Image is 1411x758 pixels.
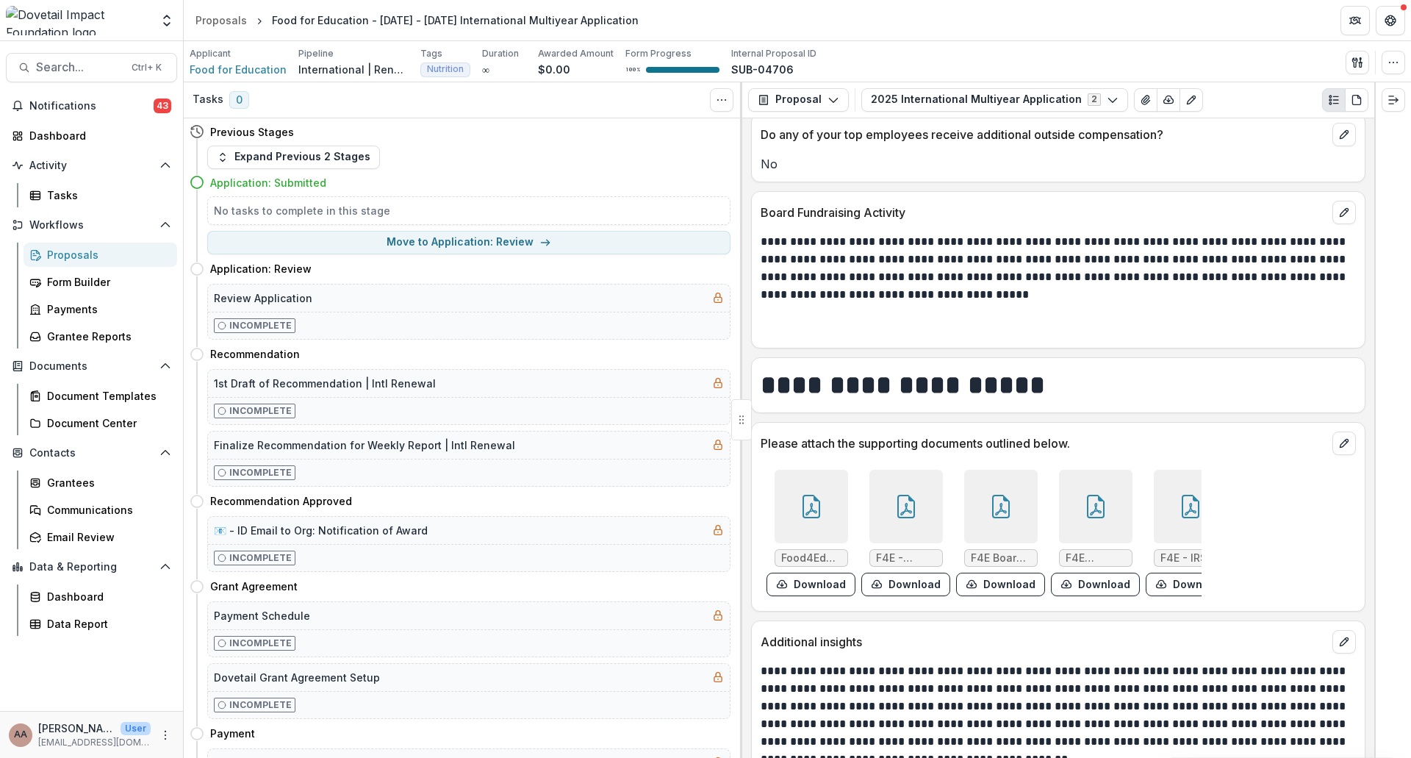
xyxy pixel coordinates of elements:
[29,100,154,112] span: Notifications
[210,346,300,362] h4: Recommendation
[1146,470,1235,596] div: F4E - IRS 501c3 Letter (2).pdfdownload-form-response
[129,60,165,76] div: Ctrl + K
[157,726,174,744] button: More
[47,187,165,203] div: Tasks
[47,329,165,344] div: Grantee Reports
[24,498,177,522] a: Communications
[214,670,380,685] h5: Dovetail Grant Agreement Setup
[214,608,310,623] h5: Payment Schedule
[38,736,151,749] p: [EMAIL_ADDRESS][DOMAIN_NAME]
[6,555,177,579] button: Open Data & Reporting
[24,270,177,294] a: Form Builder
[214,523,428,538] h5: 📧 - ID Email to Org: Notification of Award
[207,146,380,169] button: Expand Previous 2 Stages
[538,47,614,60] p: Awarded Amount
[766,573,855,596] button: download-form-response
[731,62,794,77] p: SUB-04706
[861,88,1128,112] button: 2025 International Multiyear Application2
[298,62,409,77] p: International | Renewal Pipeline
[38,721,115,736] p: [PERSON_NAME] [PERSON_NAME]
[6,441,177,465] button: Open Contacts
[190,62,287,77] a: Food for Education
[36,60,123,74] span: Search...
[1332,201,1356,224] button: edit
[47,475,165,490] div: Grantees
[29,128,165,143] div: Dashboard
[1180,88,1203,112] button: Edit as form
[1340,6,1370,35] button: Partners
[47,589,165,604] div: Dashboard
[29,561,154,573] span: Data & Reporting
[1134,88,1157,112] button: View Attached Files
[210,493,352,509] h4: Recommendation Approved
[210,579,298,594] h4: Grant Agreement
[47,502,165,518] div: Communications
[1146,573,1235,596] button: download-form-response
[47,529,165,545] div: Email Review
[748,88,849,112] button: Proposal
[190,47,231,60] p: Applicant
[861,573,950,596] button: download-form-response
[761,126,1326,143] p: Do any of your top employees receive additional outside compensation?
[6,213,177,237] button: Open Workflows
[229,404,292,418] p: Incomplete
[6,94,177,118] button: Notifications43
[29,219,154,232] span: Workflows
[956,470,1045,596] div: F4E Board Bios.pdfdownload-form-response
[47,616,165,632] div: Data Report
[1051,470,1140,596] div: F4E Leadership Team Biographies.pdfdownload-form-response
[207,231,730,254] button: Move to Application: Review
[29,160,154,172] span: Activity
[229,91,249,109] span: 0
[710,88,733,112] button: Toggle View Cancelled Tasks
[214,376,436,391] h5: 1st Draft of Recommendation | Intl Renewal
[154,99,171,113] span: 43
[47,301,165,317] div: Payments
[193,93,223,106] h3: Tasks
[24,243,177,267] a: Proposals
[420,47,442,60] p: Tags
[761,435,1326,452] p: Please attach the supporting documents outlined below.
[625,47,692,60] p: Form Progress
[781,552,841,565] span: Food4Education - Strategic Plan FY25-30.pptx.pdf
[6,124,177,148] a: Dashboard
[24,297,177,321] a: Payments
[24,324,177,348] a: Grantee Reports
[24,525,177,549] a: Email Review
[229,551,292,565] p: Incomplete
[482,62,489,77] p: ∞
[761,633,1326,651] p: Additional insights
[47,388,165,404] div: Document Templates
[24,471,177,495] a: Grantees
[29,360,154,373] span: Documents
[876,552,936,565] span: F4E - Audited Financials FY 2024 (3) (1).pdf
[47,247,165,262] div: Proposals
[190,10,645,31] nav: breadcrumb
[210,175,326,190] h4: Application: Submitted
[1382,88,1405,112] button: Expand right
[47,415,165,431] div: Document Center
[1160,552,1221,565] span: F4E - IRS 501c3 Letter (2).pdf
[761,204,1326,221] p: Board Fundraising Activity
[625,65,640,75] p: 100 %
[24,183,177,207] a: Tasks
[6,53,177,82] button: Search...
[229,698,292,712] p: Incomplete
[731,47,816,60] p: Internal Proposal ID
[1332,432,1356,455] button: edit
[1345,88,1368,112] button: PDF view
[1332,630,1356,654] button: edit
[272,12,639,28] div: Food for Education - [DATE] - [DATE] International Multiyear Application
[482,47,519,60] p: Duration
[1376,6,1405,35] button: Get Help
[14,730,27,740] div: Amit Antony Alex
[24,612,177,636] a: Data Report
[210,726,255,741] h4: Payment
[1332,123,1356,146] button: edit
[1322,88,1346,112] button: Plaintext view
[298,47,334,60] p: Pipeline
[29,447,154,460] span: Contacts
[24,384,177,408] a: Document Templates
[190,10,253,31] a: Proposals
[229,319,292,332] p: Incomplete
